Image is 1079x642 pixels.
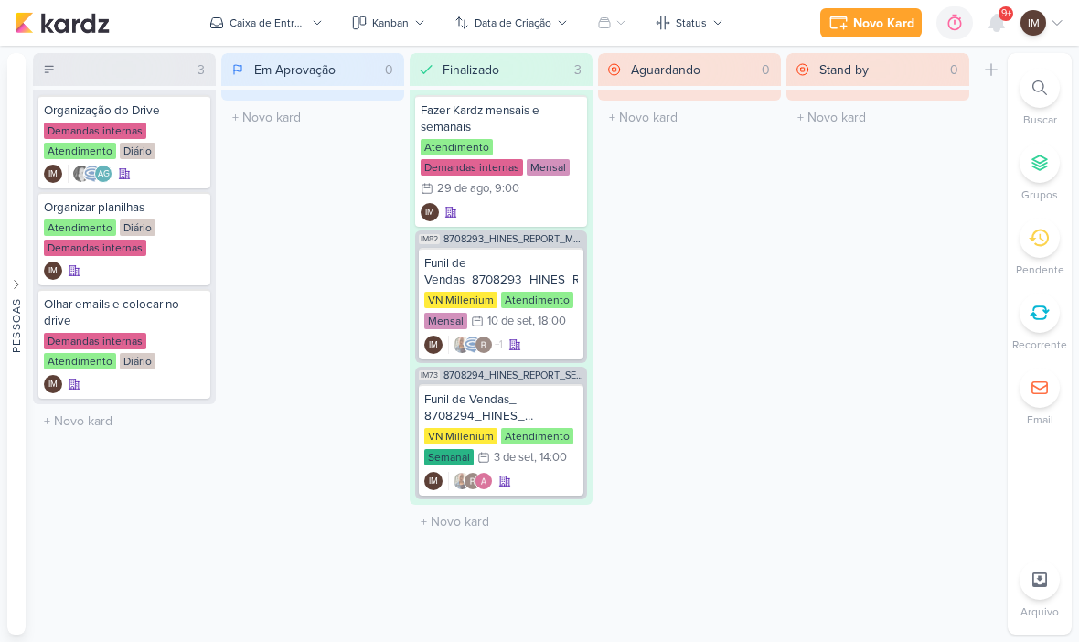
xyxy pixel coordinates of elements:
img: Iara Santos [453,336,471,354]
div: Aline Gimenez Graciano [94,165,112,183]
div: Criador(a): Isabella Machado Guimarães [44,165,62,183]
div: Diário [120,353,155,369]
p: AG [98,170,110,179]
input: + Novo kard [413,508,589,535]
div: Semanal [424,449,474,465]
li: Ctrl + F [1008,68,1072,128]
div: Isabella Machado Guimarães [44,165,62,183]
div: , 9:00 [489,183,519,195]
div: Demandas internas [421,159,523,176]
span: IM82 [419,234,440,244]
div: Criador(a): Isabella Machado Guimarães [44,262,62,280]
div: Isabella Machado Guimarães [44,375,62,393]
input: + Novo kard [790,104,966,131]
div: 0 [378,60,401,80]
img: kardz.app [15,12,110,34]
div: Fazer Kardz mensais e semanais [421,102,582,135]
p: IM [48,170,58,179]
span: 8708293_HINES_REPORT_MENSAL_AGOSTO [443,234,583,244]
div: Criador(a): Isabella Machado Guimarães [424,472,443,490]
div: Diário [120,219,155,236]
div: , 14:00 [534,452,567,464]
div: Organizar planilhas [44,199,205,216]
div: Funil de Vendas_ 8708294_HINES_ REPORT_ SEMANAL_04.09 [424,391,578,424]
img: Rafael Dornelles [464,472,482,490]
input: + Novo kard [225,104,401,131]
div: Isabella Machado Guimarães [1020,10,1046,36]
div: Atendimento [44,143,116,159]
p: IM [48,267,58,276]
span: IM73 [419,370,440,380]
span: 8708294_HINES_REPORT_SEMANAL_04.09 [443,370,583,380]
div: 3 [190,60,212,80]
p: Email [1027,412,1053,428]
div: Criador(a): Isabella Machado Guimarães [424,336,443,354]
div: Pessoas [8,298,25,353]
div: Funil de Vendas_8708293_HINES_REPORT_MENSAL_AGOSTO [424,255,578,288]
div: 0 [754,60,777,80]
div: VN Millenium [424,428,497,444]
div: Demandas internas [44,240,146,256]
div: Atendimento [44,353,116,369]
button: Novo Kard [820,8,922,37]
div: Isabella Machado Guimarães [44,262,62,280]
div: Atendimento [501,428,573,444]
div: 3 de set [494,452,534,464]
div: Demandas internas [44,123,146,139]
div: Criador(a): Isabella Machado Guimarães [44,375,62,393]
span: +1 [493,337,503,352]
img: Renata Brandão [72,165,91,183]
p: IM [1028,15,1040,31]
p: Grupos [1021,187,1058,203]
div: Atendimento [501,292,573,308]
div: Isabella Machado Guimarães [421,203,439,221]
p: Recorrente [1012,337,1067,353]
input: + Novo kard [602,104,777,131]
img: Caroline Traven De Andrade [83,165,101,183]
img: Iara Santos [453,472,471,490]
div: Olhar emails e colocar no drive [44,296,205,329]
div: Isabella Machado Guimarães [424,336,443,354]
div: 0 [943,60,966,80]
div: Organização do Drive [44,102,205,119]
button: Pessoas [7,53,26,635]
div: Colaboradores: Renata Brandão, Caroline Traven De Andrade, Aline Gimenez Graciano [68,165,112,183]
p: Buscar [1023,112,1057,128]
div: Demandas internas [44,333,146,349]
p: IM [425,209,434,218]
div: 29 de ago [437,183,489,195]
div: 3 [567,60,589,80]
div: Colaboradores: Iara Santos, Rafael Dornelles, Alessandra Gomes [448,472,493,490]
img: Caroline Traven De Andrade [464,336,482,354]
div: Atendimento [44,219,116,236]
p: Pendente [1016,262,1064,278]
p: IM [429,477,438,487]
div: , 18:00 [532,316,566,327]
div: Isabella Machado Guimarães [424,472,443,490]
div: VN Millenium [424,292,497,308]
p: Arquivo [1020,604,1059,620]
div: Novo Kard [853,14,914,33]
div: Criador(a): Isabella Machado Guimarães [421,203,439,221]
span: 9+ [1001,6,1011,21]
input: + Novo kard [37,408,212,434]
img: Alessandra Gomes [475,472,493,490]
div: 10 de set [487,316,532,327]
div: Colaboradores: Iara Santos, Caroline Traven De Andrade, Rafael Dornelles, Alessandra Gomes [448,336,503,354]
img: Rafael Dornelles [475,336,493,354]
div: Mensal [424,313,467,329]
div: Mensal [527,159,570,176]
p: IM [429,341,438,350]
p: IM [48,380,58,390]
div: Atendimento [421,139,493,155]
div: Diário [120,143,155,159]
